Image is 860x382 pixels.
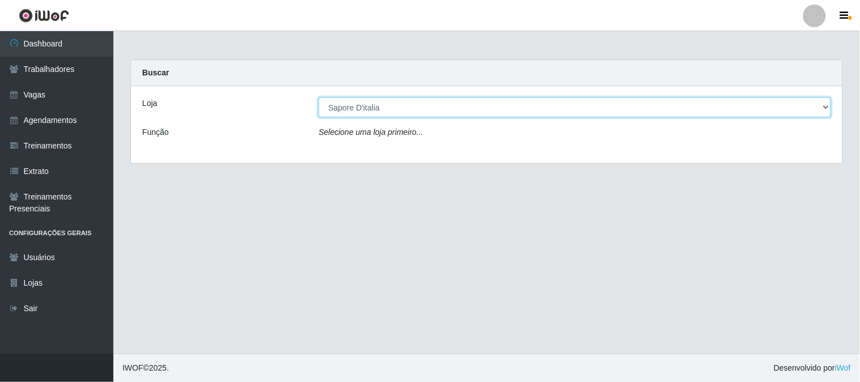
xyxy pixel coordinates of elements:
[19,9,69,23] img: CoreUI Logo
[774,362,851,374] span: Desenvolvido por
[122,362,169,374] span: © 2025 .
[142,97,157,109] label: Loja
[142,126,169,138] label: Função
[142,68,169,77] strong: Buscar
[319,128,423,137] i: Selecione uma loja primeiro...
[122,363,143,372] span: IWOF
[835,363,851,372] a: iWof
